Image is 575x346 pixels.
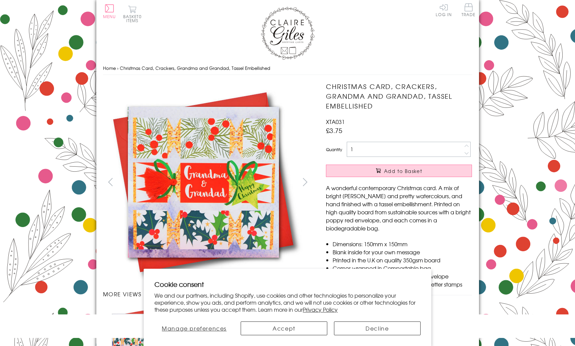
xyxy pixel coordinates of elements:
button: prev [103,174,118,189]
li: Printed in the U.K on quality 350gsm board [333,256,472,264]
button: Basket0 items [123,5,142,23]
span: › [117,65,118,71]
li: Blank inside for your own message [333,248,472,256]
span: Manage preferences [162,324,227,332]
h3: More views [103,290,313,298]
img: Claire Giles Greetings Cards [261,7,315,60]
img: Christmas Card, Crackers, Grandma and Grandad, Tassel Embellished [313,82,514,283]
label: Quantity [326,146,342,153]
button: Manage preferences [154,321,234,335]
h1: Christmas Card, Crackers, Grandma and Grandad, Tassel Embellished [326,82,472,111]
li: Comes wrapped in Compostable bag [333,264,472,272]
a: Trade [462,3,476,18]
li: Dimensions: 150mm x 150mm [333,240,472,248]
button: Accept [241,321,327,335]
span: Add to Basket [384,168,422,174]
button: Add to Basket [326,165,472,177]
a: Privacy Policy [303,305,338,313]
p: We and our partners, including Shopify, use cookies and other technologies to personalize your ex... [154,292,421,313]
button: next [297,174,313,189]
h2: Cookie consent [154,279,421,289]
span: XTA031 [326,118,345,126]
p: A wonderful contemporary Christmas card. A mix of bright [PERSON_NAME] and pretty watercolours, a... [326,184,472,232]
span: Trade [462,3,476,16]
nav: breadcrumbs [103,61,472,75]
button: Menu [103,4,116,18]
button: Decline [334,321,421,335]
a: Log In [436,3,452,16]
a: Home [103,65,116,71]
span: 0 items [126,13,142,24]
span: Christmas Card, Crackers, Grandma and Grandad, Tassel Embellished [120,65,270,71]
span: Menu [103,13,116,19]
span: £3.75 [326,126,342,135]
img: Christmas Card, Crackers, Grandma and Grandad, Tassel Embellished [103,82,304,283]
